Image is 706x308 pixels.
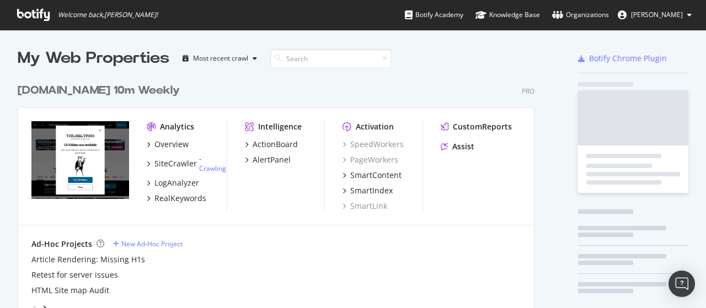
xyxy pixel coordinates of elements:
div: LogAnalyzer [154,177,199,188]
img: www.TheTimes.co.uk [31,121,129,199]
div: Most recent crawl [193,55,248,62]
button: [PERSON_NAME] [609,6,700,24]
a: Overview [147,139,189,150]
div: CustomReports [453,121,512,132]
div: SiteCrawler [154,158,197,169]
div: Botify Chrome Plugin [589,53,667,64]
a: ActionBoard [245,139,298,150]
div: AlertPanel [253,154,291,165]
a: PageWorkers [343,154,398,165]
a: SiteCrawler- Crawling [147,154,226,173]
span: Adam Frantzis [631,10,683,19]
input: Search [270,49,392,68]
div: SmartContent [350,170,402,181]
a: Assist [441,141,474,152]
a: Crawling [199,164,226,173]
div: My Web Properties [18,47,169,69]
div: ActionBoard [253,139,298,150]
div: Knowledge Base [475,9,540,20]
div: Activation [356,121,394,132]
span: Welcome back, [PERSON_NAME] ! [58,10,158,19]
div: SmartIndex [350,185,393,196]
a: SpeedWorkers [343,139,404,150]
a: New Ad-Hoc Project [113,239,183,248]
div: New Ad-Hoc Project [121,239,183,248]
a: Retest for server issues [31,269,118,280]
div: Botify Academy [405,9,463,20]
div: Open Intercom Messenger [668,271,695,297]
a: LogAnalyzer [147,177,199,188]
a: SmartIndex [343,185,393,196]
div: Overview [154,139,189,150]
div: Organizations [552,9,609,20]
a: SmartContent [343,170,402,181]
div: Assist [452,141,474,152]
button: Most recent crawl [178,50,261,67]
a: CustomReports [441,121,512,132]
a: Botify Chrome Plugin [578,53,667,64]
div: Analytics [160,121,194,132]
div: [DOMAIN_NAME] 10m Weekly [18,83,180,99]
a: AlertPanel [245,154,291,165]
a: [DOMAIN_NAME] 10m Weekly [18,83,184,99]
div: Ad-Hoc Projects [31,239,92,250]
div: RealKeywords [154,193,206,204]
div: Pro [522,87,534,96]
a: Article Rendering: Missing H1s [31,254,145,265]
a: RealKeywords [147,193,206,204]
div: Intelligence [258,121,302,132]
a: SmartLink [343,201,387,212]
div: - [199,154,226,173]
a: HTML Site map Audit [31,285,109,296]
